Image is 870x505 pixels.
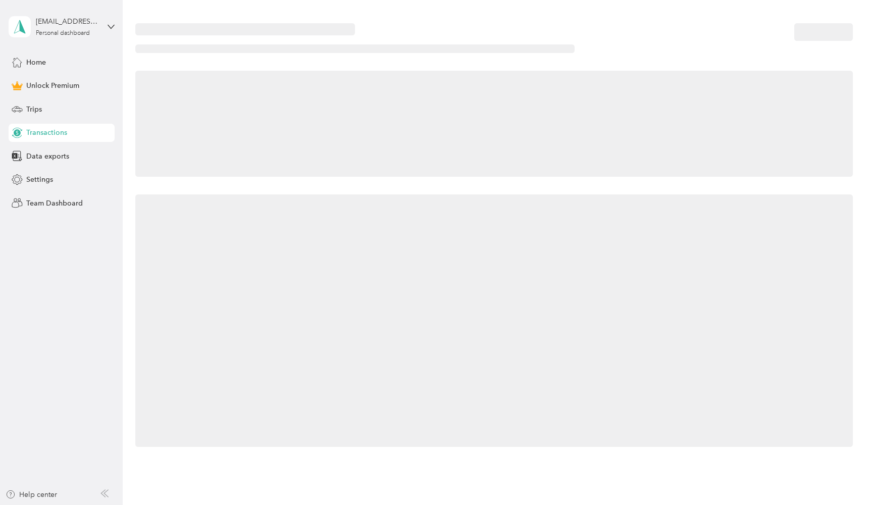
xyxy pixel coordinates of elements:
span: Data exports [26,151,69,162]
div: [EMAIL_ADDRESS][DOMAIN_NAME] [36,16,99,27]
button: Help center [6,489,57,500]
span: Settings [26,174,53,185]
span: Trips [26,104,42,115]
span: Transactions [26,127,67,138]
span: Unlock Premium [26,80,79,91]
span: Home [26,57,46,68]
div: Personal dashboard [36,30,90,36]
span: Team Dashboard [26,198,83,209]
iframe: Everlance-gr Chat Button Frame [813,448,870,505]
